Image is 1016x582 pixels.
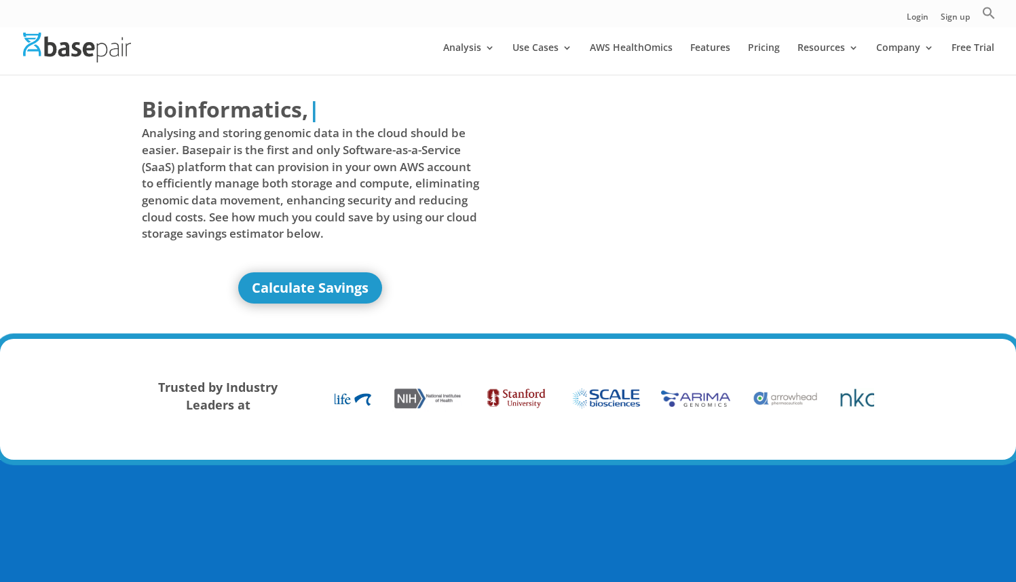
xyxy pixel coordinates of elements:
[907,13,928,27] a: Login
[23,33,131,62] img: Basepair
[158,379,278,413] strong: Trusted by Industry Leaders at
[308,94,320,124] span: |
[876,43,934,75] a: Company
[941,13,970,27] a: Sign up
[690,43,730,75] a: Features
[952,43,994,75] a: Free Trial
[982,6,996,27] a: Search Icon Link
[748,43,780,75] a: Pricing
[142,125,480,242] span: Analysing and storing genomic data in the cloud should be easier. Basepair is the first and only ...
[238,272,382,304] a: Calculate Savings
[797,43,859,75] a: Resources
[519,94,857,284] iframe: Basepair - NGS Analysis Simplified
[512,43,572,75] a: Use Cases
[982,6,996,20] svg: Search
[590,43,673,75] a: AWS HealthOmics
[443,43,495,75] a: Analysis
[142,94,308,125] span: Bioinformatics,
